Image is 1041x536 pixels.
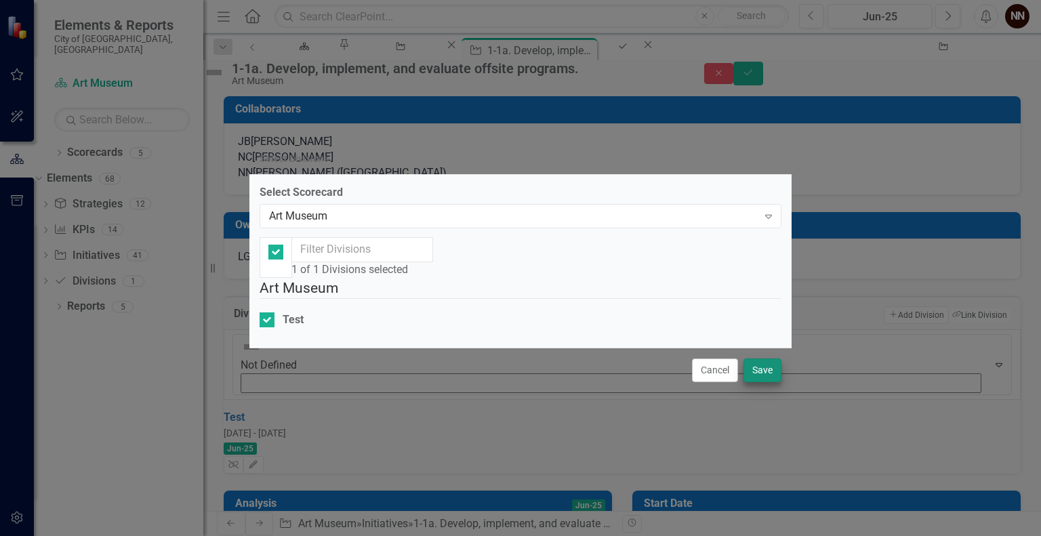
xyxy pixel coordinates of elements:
button: Save [743,358,781,382]
button: Cancel [692,358,738,382]
div: 1 of 1 Divisions selected [291,262,433,278]
legend: Art Museum [260,278,781,299]
div: Select Divisions [260,154,329,164]
input: Filter Divisions [291,237,433,262]
label: Select Scorecard [260,185,781,201]
div: Test [283,312,304,328]
div: Art Museum [269,208,758,224]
